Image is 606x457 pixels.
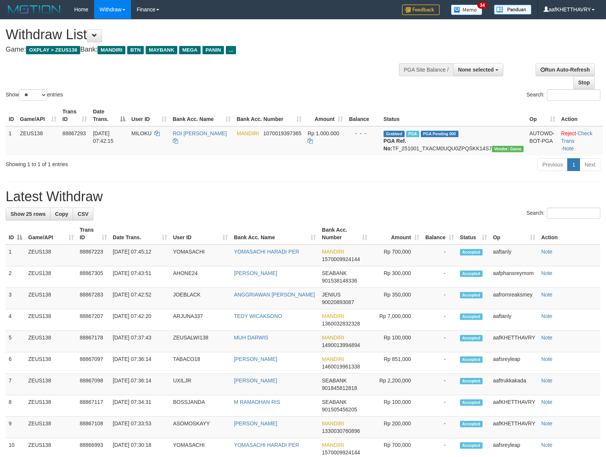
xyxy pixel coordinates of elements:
td: Rp 100,000 [370,331,422,352]
input: Search: [547,89,600,101]
span: Copy 1460019961338 to clipboard [322,364,360,370]
a: Note [541,442,553,448]
span: Copy 90020893087 to clipboard [322,299,354,305]
a: [PERSON_NAME] [234,420,277,426]
td: Rp 700,000 [370,245,422,266]
td: [DATE] 07:34:31 [110,395,170,417]
th: Date Trans.: activate to sort column descending [90,105,128,126]
a: Note [541,335,553,341]
span: 34 [477,2,487,9]
td: - [422,288,457,309]
span: [DATE] 07:42:15 [93,130,114,144]
span: Accepted [460,378,483,384]
h1: Withdraw List [6,27,396,42]
td: - [422,417,457,438]
span: Accepted [460,356,483,363]
td: UXILJR [170,374,231,395]
span: CSV [78,211,88,217]
span: MANDIRI [322,442,344,448]
th: Action [538,223,600,245]
span: None selected [458,67,494,73]
a: Run Auto-Refresh [536,63,595,76]
td: - [422,395,457,417]
span: Copy 1570009924144 to clipboard [322,256,360,262]
th: Bank Acc. Name: activate to sort column ascending [170,105,234,126]
span: SEABANK [322,378,347,384]
span: 88867293 [62,130,86,136]
span: MANDIRI [322,420,344,426]
span: Show 25 rows [11,211,46,217]
a: Note [563,145,574,151]
td: 88867283 [77,288,110,309]
td: 88867097 [77,352,110,374]
a: Note [541,399,553,405]
td: 1 [6,126,17,155]
td: 88867305 [77,266,110,288]
td: 3 [6,288,25,309]
a: Previous [537,158,568,171]
span: MANDIRI [322,356,344,362]
td: 88867178 [77,331,110,352]
th: Date Trans.: activate to sort column ascending [110,223,170,245]
span: ... [226,46,236,54]
td: - [422,245,457,266]
td: [DATE] 07:37:43 [110,331,170,352]
td: 7 [6,374,25,395]
span: Copy 1330030760896 to clipboard [322,428,360,434]
span: PGA Pending [421,131,458,137]
span: Copy 901538148336 to clipboard [322,278,357,284]
span: Accepted [460,292,483,298]
img: MOTION_logo.png [6,4,63,15]
a: Stop [573,76,595,89]
th: ID [6,105,17,126]
label: Search: [527,89,600,101]
a: M RAMADHAN RIS [234,399,280,405]
a: Copy [50,208,73,220]
td: TF_251001_TXACM0UQU0ZPQSKK14S7 [381,126,527,155]
td: ZEUS138 [25,266,77,288]
a: MUH DARWIS [234,335,268,341]
td: 6 [6,352,25,374]
a: ANGGRIAWAN [PERSON_NAME] [234,292,315,298]
td: JOEBLACK [170,288,231,309]
td: ZEUS138 [25,245,77,266]
a: [PERSON_NAME] [234,270,277,276]
a: Note [541,420,553,426]
span: MILOKU [131,130,152,136]
span: MANDIRI [322,249,344,255]
td: Rp 7,000,000 [370,309,422,331]
td: · · [558,126,603,155]
th: Op: activate to sort column ascending [527,105,558,126]
span: Grabbed [384,131,405,137]
td: aafKHETTHAVRY [490,395,538,417]
span: SEABANK [322,399,347,405]
td: BOSSJANDA [170,395,231,417]
button: None selected [453,63,503,76]
th: Amount: activate to sort column ascending [370,223,422,245]
td: 88867117 [77,395,110,417]
td: [DATE] 07:33:53 [110,417,170,438]
td: [DATE] 07:36:14 [110,374,170,395]
span: PANIN [203,46,224,54]
img: panduan.png [494,5,531,15]
td: - [422,266,457,288]
span: Accepted [460,442,483,449]
td: YOMASACHI [170,245,231,266]
td: Rp 300,000 [370,266,422,288]
td: [DATE] 07:36:14 [110,352,170,374]
span: MANDIRI [237,130,259,136]
td: ZEUS138 [25,331,77,352]
a: Note [541,270,553,276]
td: ZEUS138 [25,309,77,331]
td: - [422,352,457,374]
span: Accepted [460,421,483,427]
th: Balance: activate to sort column ascending [422,223,457,245]
div: - - - [349,130,378,137]
td: [DATE] 07:45:12 [110,245,170,266]
td: 8 [6,395,25,417]
td: ASOMOSKAYY [170,417,231,438]
td: [DATE] 07:42:52 [110,288,170,309]
img: Feedback.jpg [402,5,440,15]
td: aafphansreymom [490,266,538,288]
a: Check Trans [561,130,592,144]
